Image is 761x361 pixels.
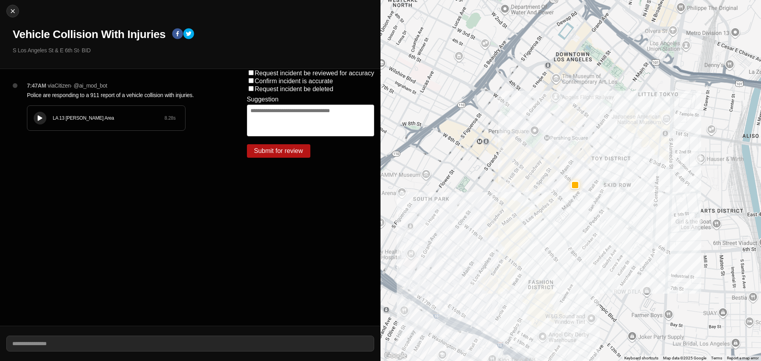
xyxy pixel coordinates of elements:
p: 7:47AM [27,82,46,90]
img: Google [382,351,409,361]
span: Map data ©2025 Google [663,356,706,360]
p: Police are responding to a 911 report of a vehicle collision with injuries. [27,91,215,99]
a: Report a map error [727,356,759,360]
button: facebook [172,28,183,41]
label: Request incident be reviewed for accuracy [255,70,375,76]
button: Keyboard shortcuts [624,355,658,361]
a: Open this area in Google Maps (opens a new window) [382,351,409,361]
label: Confirm incident is accurate [255,78,333,84]
div: 8.28 s [164,115,176,121]
img: cancel [9,7,17,15]
p: via Citizen · @ ai_mod_bot [48,82,107,90]
h1: Vehicle Collision With Injuries [13,27,166,42]
label: Suggestion [247,96,279,103]
div: LA 13 [PERSON_NAME] Area [53,115,164,121]
button: cancel [6,5,19,17]
a: Terms (opens in new tab) [711,356,722,360]
label: Request incident be deleted [255,86,333,92]
button: twitter [183,28,194,41]
p: S Los Angeles St & E 6th St · BID [13,46,374,54]
button: Submit for review [247,144,310,158]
